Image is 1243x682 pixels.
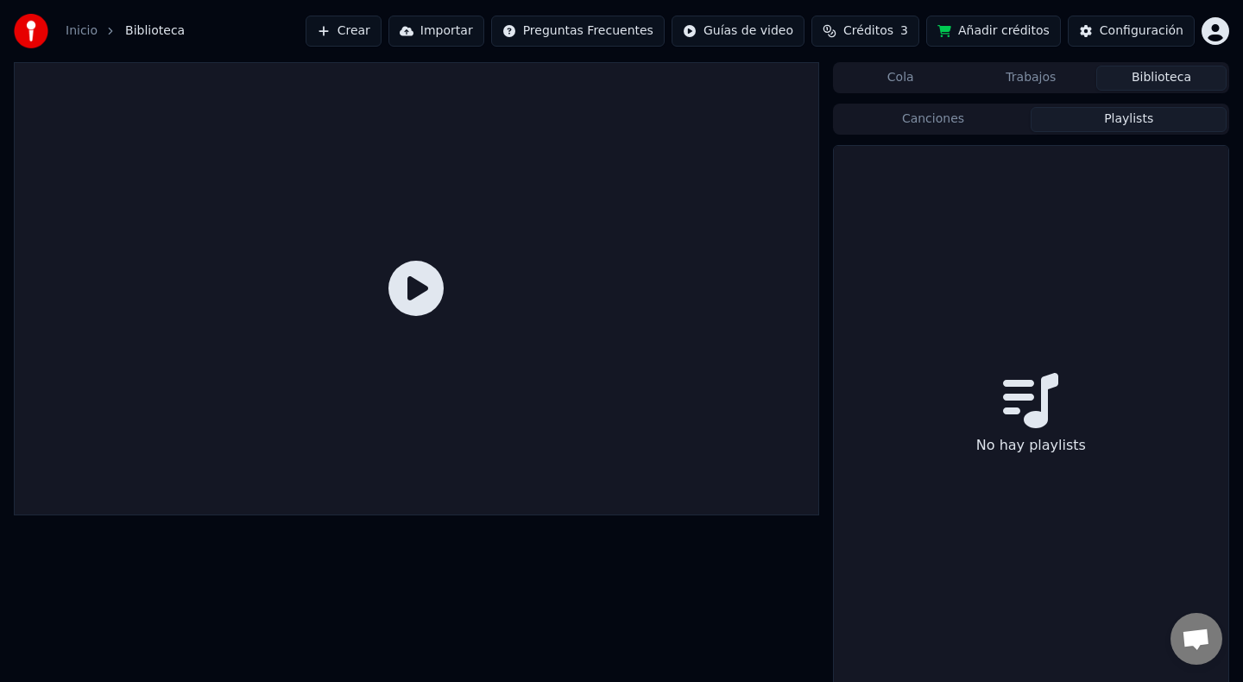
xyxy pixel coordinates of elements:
button: Añadir créditos [926,16,1061,47]
div: No hay playlists [969,428,1093,463]
button: Créditos3 [811,16,919,47]
button: Preguntas Frecuentes [491,16,665,47]
button: Biblioteca [1096,66,1227,91]
span: 3 [900,22,908,40]
button: Importar [388,16,484,47]
span: Biblioteca [125,22,185,40]
div: Configuración [1100,22,1183,40]
span: Créditos [843,22,893,40]
button: Cola [836,66,966,91]
button: Trabajos [966,66,1096,91]
button: Playlists [1031,107,1227,132]
a: Inicio [66,22,98,40]
button: Guías de video [672,16,804,47]
button: Canciones [836,107,1032,132]
button: Configuración [1068,16,1195,47]
button: Crear [306,16,382,47]
nav: breadcrumb [66,22,185,40]
img: youka [14,14,48,48]
div: Chat abierto [1170,613,1222,665]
